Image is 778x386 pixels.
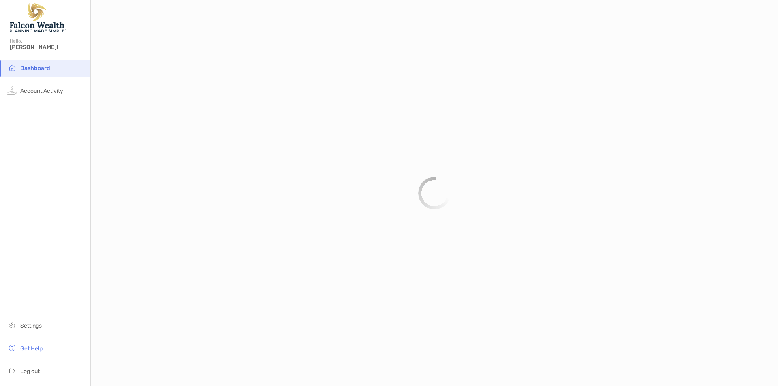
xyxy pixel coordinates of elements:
img: household icon [7,63,17,73]
span: Get Help [20,345,43,352]
span: Dashboard [20,65,50,72]
img: settings icon [7,320,17,330]
span: [PERSON_NAME]! [10,44,85,51]
span: Log out [20,368,40,375]
img: Falcon Wealth Planning Logo [10,3,66,32]
img: activity icon [7,85,17,95]
span: Settings [20,322,42,329]
img: get-help icon [7,343,17,353]
img: logout icon [7,366,17,375]
span: Account Activity [20,87,63,94]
